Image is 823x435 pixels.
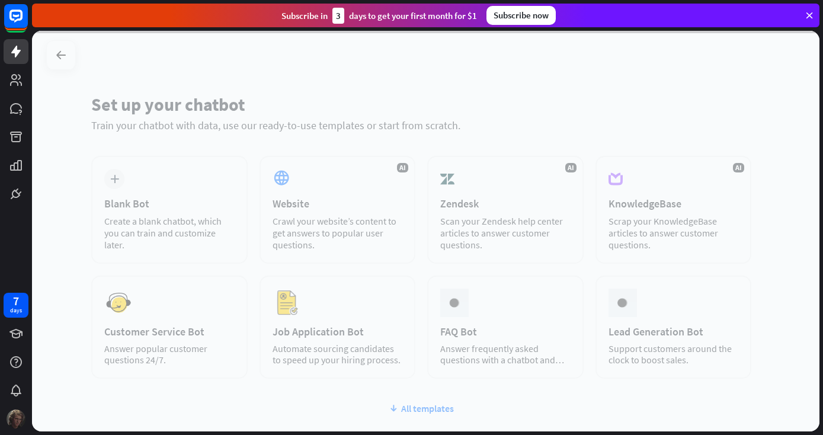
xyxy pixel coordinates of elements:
[10,306,22,315] div: days
[13,296,19,306] div: 7
[4,293,28,318] a: 7 days
[486,6,556,25] div: Subscribe now
[332,8,344,24] div: 3
[281,8,477,24] div: Subscribe in days to get your first month for $1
